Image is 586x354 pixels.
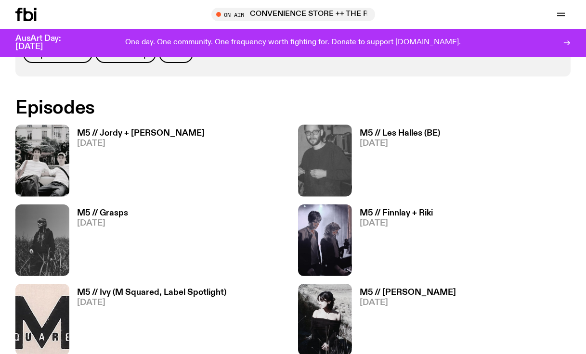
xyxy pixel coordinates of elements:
[211,8,375,21] button: On AirCONVENIENCE STORE ++ THE RIONS x [DATE] Arvos
[352,129,440,196] a: M5 // Les Halles (BE)[DATE]
[77,219,128,228] span: [DATE]
[125,38,461,47] p: One day. One community. One frequency worth fighting for. Donate to support [DOMAIN_NAME].
[77,139,205,148] span: [DATE]
[360,299,456,307] span: [DATE]
[15,35,77,51] h3: AusArt Day: [DATE]
[360,129,440,138] h3: M5 // Les Halles (BE)
[77,299,226,307] span: [DATE]
[77,129,205,138] h3: M5 // Jordy + [PERSON_NAME]
[360,289,456,297] h3: M5 // [PERSON_NAME]
[69,209,128,276] a: M5 // Grasps[DATE]
[77,209,128,217] h3: M5 // Grasps
[77,289,226,297] h3: M5 // Ivy (M Squared, Label Spotlight)
[360,219,433,228] span: [DATE]
[360,139,440,148] span: [DATE]
[360,209,433,217] h3: M5 // Finnlay + Riki
[15,100,382,117] h2: Episodes
[69,129,205,196] a: M5 // Jordy + [PERSON_NAME][DATE]
[352,209,433,276] a: M5 // Finnlay + Riki[DATE]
